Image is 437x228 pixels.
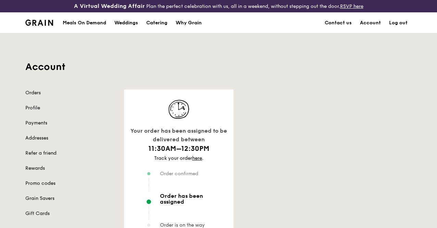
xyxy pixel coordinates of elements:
[127,144,231,154] h1: 11:30AM–12:30PM
[192,155,202,161] a: here
[25,20,53,26] img: Grain
[160,193,228,205] span: Order has been assigned
[176,13,202,33] div: Why Grain
[25,105,116,111] a: Profile
[25,61,412,73] h1: Account
[25,165,116,172] a: Rewards
[321,13,356,33] a: Contact us
[146,13,167,33] div: Catering
[160,171,198,177] span: Order confirmed
[25,12,53,33] a: GrainGrain
[172,13,206,33] a: Why Grain
[25,120,116,127] a: Payments
[25,210,116,217] a: Gift Cards
[25,135,116,142] a: Addresses
[385,13,412,33] a: Log out
[142,13,172,33] a: Catering
[25,180,116,187] a: Promo codes
[162,98,196,121] img: icon-track-normal@2x.d40d1303.png
[63,13,106,33] div: Meals On Demand
[127,127,231,144] div: Your order has been assigned to be delivered between
[160,222,205,228] span: Order is on the way
[73,3,364,10] div: Plan the perfect celebration with us, all in a weekend, without stepping out the door.
[25,150,116,157] a: Refer a friend
[74,3,145,10] h3: A Virtual Wedding Affair
[110,13,142,33] a: Weddings
[25,89,116,96] a: Orders
[25,195,116,202] a: Grain Savers
[127,155,231,162] div: Track your order .
[340,3,363,9] a: RSVP here
[356,13,385,33] a: Account
[114,13,138,33] div: Weddings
